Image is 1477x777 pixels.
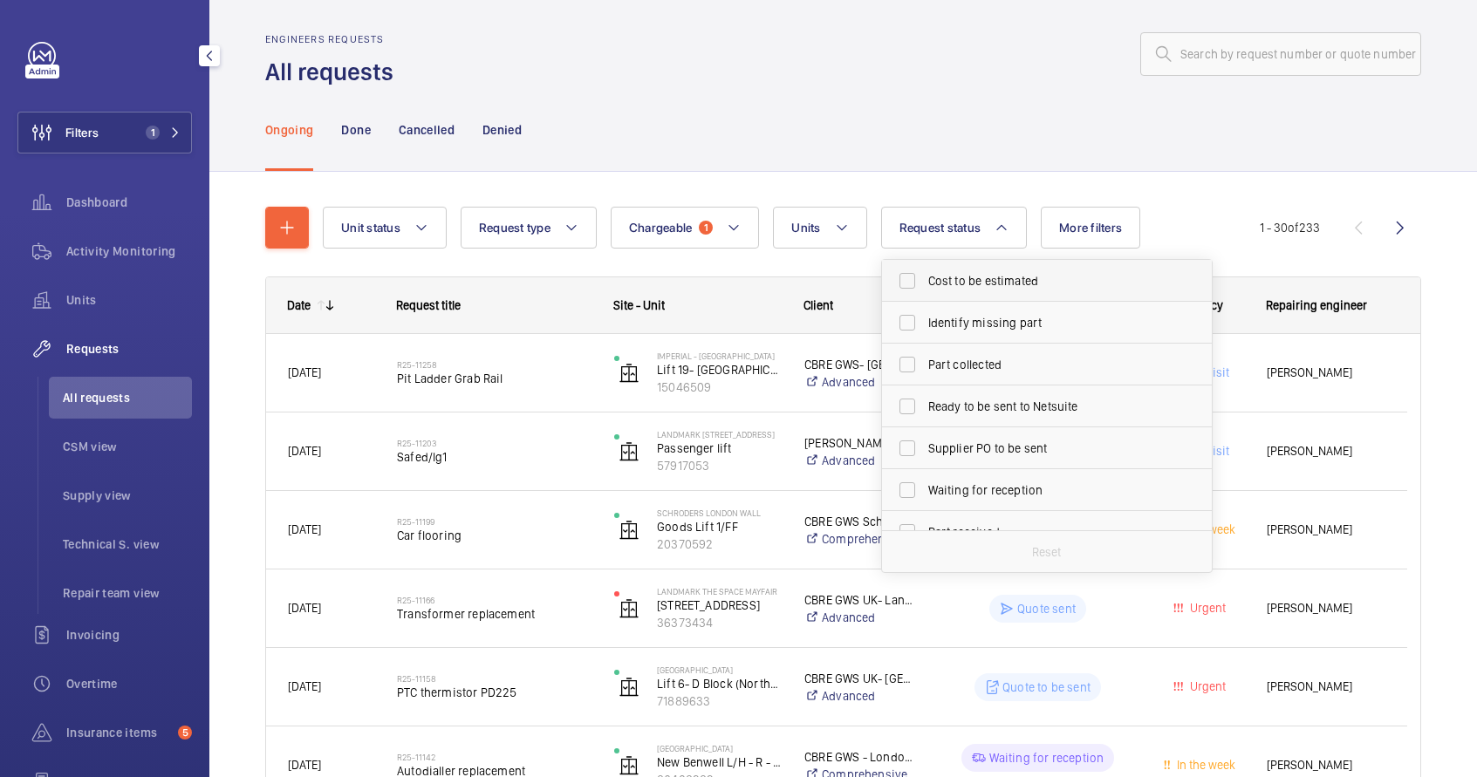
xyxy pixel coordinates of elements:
[657,614,782,631] p: 36373434
[928,440,1168,457] span: Supplier PO to be sent
[804,530,918,548] a: Comprehensive
[657,457,782,474] p: 57917053
[899,221,981,235] span: Request status
[804,609,918,626] a: Advanced
[657,518,782,535] p: Goods Lift 1/FF
[804,670,918,687] p: CBRE GWS UK- [GEOGRAPHIC_DATA] ([GEOGRAPHIC_DATA])
[657,508,782,518] p: Schroders London Wall
[1017,600,1076,617] p: Quote sent
[928,398,1168,415] span: Ready to be sent to Netsuite
[1032,543,1062,561] p: Reset
[288,365,321,379] span: [DATE]
[804,452,918,469] a: Advanced
[928,272,1168,290] span: Cost to be estimated
[479,221,550,235] span: Request type
[288,522,321,536] span: [DATE]
[657,351,782,361] p: Imperial - [GEOGRAPHIC_DATA]
[657,586,782,596] p: Landmark The Space Mayfair
[928,523,1168,541] span: Part received
[288,679,321,693] span: [DATE]
[1266,298,1367,312] span: Repairing engineer
[657,675,782,692] p: Lift 6- D Block (North) Building 108
[397,370,591,387] span: Pit Ladder Grab Rail
[657,429,782,440] p: Landmark [STREET_ADDRESS]
[341,221,400,235] span: Unit status
[397,605,591,623] span: Transformer replacement
[1267,598,1385,618] span: [PERSON_NAME]
[341,121,370,139] p: Done
[657,361,782,378] p: Lift 19- [GEOGRAPHIC_DATA] Block (Passenger)
[288,601,321,615] span: [DATE]
[804,748,918,766] p: CBRE GWS - London Met Uni
[881,207,1028,249] button: Request status
[657,743,782,753] p: [GEOGRAPHIC_DATA]
[396,298,461,312] span: Request title
[619,598,639,619] img: elevator.svg
[397,359,591,370] h2: R25-11258
[66,340,192,358] span: Requests
[397,448,591,466] span: Safed/lg1
[1267,363,1385,383] span: [PERSON_NAME]
[323,207,447,249] button: Unit status
[1173,758,1235,772] span: In the week
[619,363,639,384] img: elevator.svg
[1267,677,1385,697] span: [PERSON_NAME]
[791,221,820,235] span: Units
[619,520,639,541] img: elevator.svg
[397,752,591,762] h2: R25-11142
[397,673,591,684] h2: R25-11158
[66,291,192,309] span: Units
[265,33,404,45] h2: Engineers requests
[804,434,918,452] p: [PERSON_NAME]- [STREET_ADDRESS]
[287,298,311,312] div: Date
[66,242,192,260] span: Activity Monitoring
[265,121,313,139] p: Ongoing
[611,207,760,249] button: Chargeable1
[1267,520,1385,540] span: [PERSON_NAME]
[399,121,455,139] p: Cancelled
[63,487,192,504] span: Supply view
[397,438,591,448] h2: R25-11203
[17,112,192,153] button: Filters1
[178,726,192,740] span: 5
[66,626,192,644] span: Invoicing
[804,591,918,609] p: CBRE GWS UK- Landmark The Space Mayfair
[397,684,591,701] span: PTC thermistor PD225
[1260,222,1320,234] span: 1 - 30 233
[657,753,782,771] p: New Benwell L/H - R - TMG-L14
[657,665,782,675] p: [GEOGRAPHIC_DATA]
[63,535,192,553] span: Technical S. view
[63,584,192,602] span: Repair team view
[66,194,192,211] span: Dashboard
[461,207,597,249] button: Request type
[657,596,782,614] p: [STREET_ADDRESS]
[288,758,321,772] span: [DATE]
[1041,207,1140,249] button: More filters
[397,595,591,605] h2: R25-11166
[397,527,591,544] span: Car flooring
[989,749,1104,767] p: Waiting for reception
[146,126,160,140] span: 1
[804,356,918,373] p: CBRE GWS- [GEOGRAPHIC_DATA] ([GEOGRAPHIC_DATA])
[657,692,782,710] p: 71889633
[397,516,591,527] h2: R25-11199
[63,389,192,406] span: All requests
[1186,679,1226,693] span: Urgent
[804,373,918,391] a: Advanced
[803,298,833,312] span: Client
[928,481,1168,499] span: Waiting for reception
[266,334,1407,412] div: Press SPACE to select this row.
[1140,32,1421,76] input: Search by request number or quote number
[619,755,639,776] img: elevator.svg
[699,221,713,235] span: 1
[482,121,522,139] p: Denied
[1267,755,1385,775] span: [PERSON_NAME]
[613,298,665,312] span: Site - Unit
[1059,221,1122,235] span: More filters
[928,356,1168,373] span: Part collected
[66,675,192,692] span: Overtime
[928,314,1168,331] span: Identify missing part
[1267,441,1385,461] span: [PERSON_NAME]
[65,124,99,141] span: Filters
[619,441,639,462] img: elevator.svg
